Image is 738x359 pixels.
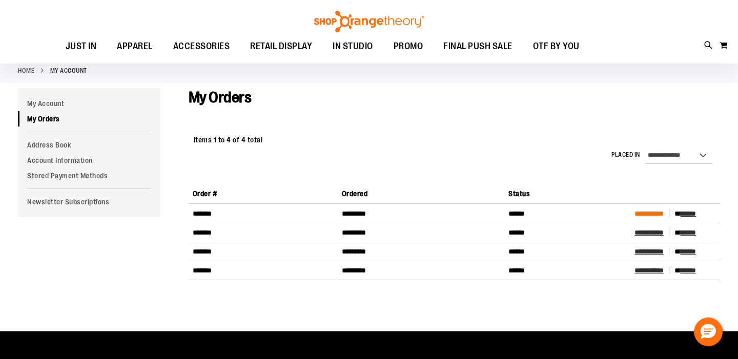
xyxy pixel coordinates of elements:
[194,136,263,144] span: Items 1 to 4 of 4 total
[694,318,723,346] button: Hello, have a question? Let’s chat.
[55,35,107,58] a: JUST IN
[443,35,512,58] span: FINAL PUSH SALE
[107,35,163,58] a: APPAREL
[163,35,240,58] a: ACCESSORIES
[240,35,322,58] a: RETAIL DISPLAY
[504,184,630,203] th: Status
[333,35,373,58] span: IN STUDIO
[18,168,160,183] a: Stored Payment Methods
[383,35,434,58] a: PROMO
[18,66,34,75] a: Home
[533,35,580,58] span: OTF BY YOU
[250,35,312,58] span: RETAIL DISPLAY
[189,184,338,203] th: Order #
[18,111,160,126] a: My Orders
[117,35,153,58] span: APPAREL
[189,89,252,106] span: My Orders
[18,137,160,153] a: Address Book
[611,151,640,159] label: Placed in
[173,35,230,58] span: ACCESSORIES
[433,35,523,58] a: FINAL PUSH SALE
[338,184,504,203] th: Ordered
[18,96,160,111] a: My Account
[66,35,97,58] span: JUST IN
[322,35,383,58] a: IN STUDIO
[18,194,160,209] a: Newsletter Subscriptions
[18,153,160,168] a: Account Information
[313,11,425,32] img: Shop Orangetheory
[50,66,87,75] strong: My Account
[523,35,590,58] a: OTF BY YOU
[394,35,423,58] span: PROMO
